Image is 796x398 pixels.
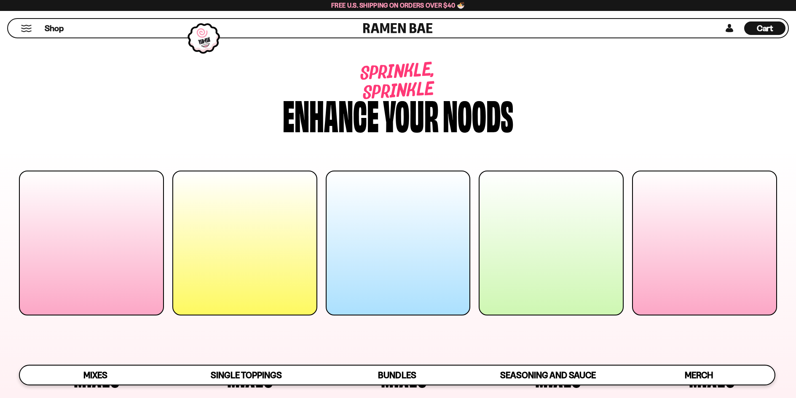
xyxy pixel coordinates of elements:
div: Cart [744,19,785,37]
span: Mixes [535,361,582,392]
span: Bundles [378,370,416,380]
span: Mixes [74,361,120,392]
a: Merch [624,366,775,385]
span: Merch [685,370,713,380]
a: Single Toppings [171,366,322,385]
span: Mixes [381,361,427,392]
a: Bundles [322,366,472,385]
a: Mixes [20,366,171,385]
span: Cart [757,23,773,33]
span: Free U.S. Shipping on Orders over $40 🍜 [331,1,465,9]
button: Mobile Menu Trigger [21,25,32,32]
span: Mixes [83,370,107,380]
div: noods [443,94,513,134]
span: Mixes [227,361,273,392]
span: Seasoning and Sauce [500,370,596,380]
a: Seasoning and Sauce [473,366,624,385]
div: your [383,94,439,134]
span: Single Toppings [211,370,282,380]
div: Enhance [283,94,379,134]
span: Shop [45,23,64,34]
span: Mixes [689,361,735,392]
a: Shop [45,21,64,35]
